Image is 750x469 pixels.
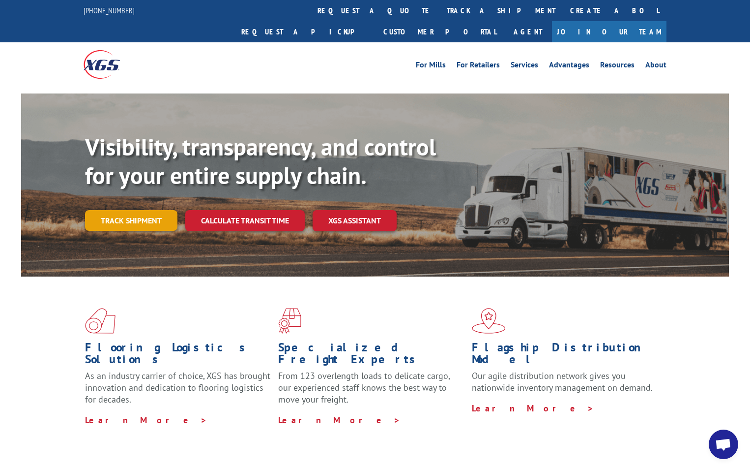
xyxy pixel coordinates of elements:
[85,210,177,231] a: Track shipment
[457,61,500,72] a: For Retailers
[278,342,464,370] h1: Specialized Freight Experts
[278,308,301,334] img: xgs-icon-focused-on-flooring-red
[552,21,666,42] a: Join Our Team
[376,21,504,42] a: Customer Portal
[234,21,376,42] a: Request a pickup
[472,403,594,414] a: Learn More >
[511,61,538,72] a: Services
[709,430,738,459] div: Open chat
[85,370,270,405] span: As an industry carrier of choice, XGS has brought innovation and dedication to flooring logistics...
[416,61,446,72] a: For Mills
[600,61,635,72] a: Resources
[472,342,658,370] h1: Flagship Distribution Model
[85,342,271,370] h1: Flooring Logistics Solutions
[278,414,401,426] a: Learn More >
[85,131,436,190] b: Visibility, transparency, and control for your entire supply chain.
[504,21,552,42] a: Agent
[472,308,506,334] img: xgs-icon-flagship-distribution-model-red
[313,210,397,231] a: XGS ASSISTANT
[278,370,464,414] p: From 123 overlength loads to delicate cargo, our experienced staff knows the best way to move you...
[645,61,666,72] a: About
[549,61,589,72] a: Advantages
[85,414,207,426] a: Learn More >
[185,210,305,231] a: Calculate transit time
[472,370,653,393] span: Our agile distribution network gives you nationwide inventory management on demand.
[84,5,135,15] a: [PHONE_NUMBER]
[85,308,115,334] img: xgs-icon-total-supply-chain-intelligence-red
